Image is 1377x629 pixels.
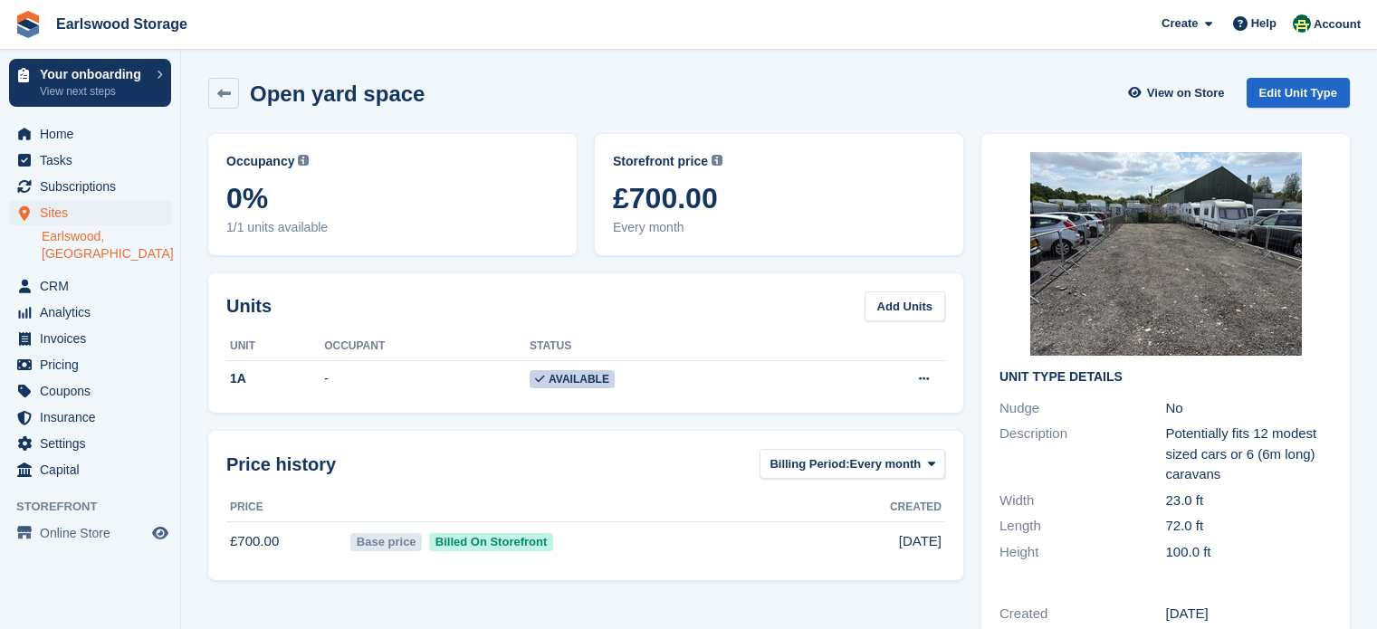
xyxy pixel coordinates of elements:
[999,516,1166,537] div: Length
[40,431,148,456] span: Settings
[40,326,148,351] span: Invoices
[1166,424,1333,485] div: Potentially fits 12 modest sized cars or 6 (6m long) caravans
[850,455,922,473] span: Every month
[149,522,171,544] a: Preview store
[530,332,817,361] th: Status
[1166,398,1333,419] div: No
[999,491,1166,511] div: Width
[1247,78,1350,108] a: Edit Unit Type
[865,291,945,321] a: Add Units
[350,533,422,551] span: Base price
[40,405,148,430] span: Insurance
[1251,14,1277,33] span: Help
[9,148,171,173] a: menu
[999,398,1166,419] div: Nudge
[9,59,171,107] a: Your onboarding View next steps
[40,378,148,404] span: Coupons
[9,431,171,456] a: menu
[899,531,942,552] span: [DATE]
[16,498,180,516] span: Storefront
[1030,152,1302,356] img: image8.jpeg
[9,273,171,299] a: menu
[40,457,148,482] span: Capital
[9,121,171,147] a: menu
[40,121,148,147] span: Home
[298,155,309,166] img: icon-info-grey-7440780725fd019a000dd9b08b2336e03edf1995a4989e88bcd33f0948082b44.svg
[1166,516,1333,537] div: 72.0 ft
[226,493,347,522] th: Price
[226,182,559,214] span: 0%
[42,228,171,262] a: Earlswood, [GEOGRAPHIC_DATA]
[1314,15,1361,33] span: Account
[9,457,171,482] a: menu
[1293,14,1311,33] img: Becky Watton
[9,352,171,377] a: menu
[1166,491,1333,511] div: 23.0 ft
[40,520,148,546] span: Online Store
[49,9,195,39] a: Earlswood Storage
[999,604,1166,624] div: Created
[226,369,324,388] div: 1A
[613,218,945,237] span: Every month
[226,292,272,319] h2: Units
[770,455,849,473] span: Billing Period:
[9,300,171,325] a: menu
[40,68,148,81] p: Your onboarding
[226,451,336,478] span: Price history
[226,332,324,361] th: Unit
[890,499,942,515] span: Created
[14,11,42,38] img: stora-icon-8386f47178a22dfd0bd8f6a31ec36ba5ce8667c1dd55bd0f319d3a0aa187defe.svg
[324,360,530,398] td: -
[250,81,425,106] h2: Open yard space
[40,300,148,325] span: Analytics
[1147,84,1225,102] span: View on Store
[226,152,294,171] span: Occupancy
[40,174,148,199] span: Subscriptions
[613,152,708,171] span: Storefront price
[999,542,1166,563] div: Height
[40,352,148,377] span: Pricing
[712,155,722,166] img: icon-info-grey-7440780725fd019a000dd9b08b2336e03edf1995a4989e88bcd33f0948082b44.svg
[9,200,171,225] a: menu
[9,405,171,430] a: menu
[1166,604,1333,624] div: [DATE]
[40,148,148,173] span: Tasks
[1162,14,1198,33] span: Create
[226,521,347,561] td: £700.00
[9,378,171,404] a: menu
[1166,542,1333,563] div: 100.0 ft
[9,520,171,546] a: menu
[226,218,559,237] span: 1/1 units available
[9,174,171,199] a: menu
[760,449,945,479] button: Billing Period: Every month
[999,424,1166,485] div: Description
[324,332,530,361] th: Occupant
[40,83,148,100] p: View next steps
[9,326,171,351] a: menu
[530,370,615,388] span: Available
[40,273,148,299] span: CRM
[1126,78,1232,108] a: View on Store
[429,533,553,551] span: Billed On Storefront
[40,200,148,225] span: Sites
[613,182,945,214] span: £700.00
[999,370,1332,385] h2: Unit Type details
